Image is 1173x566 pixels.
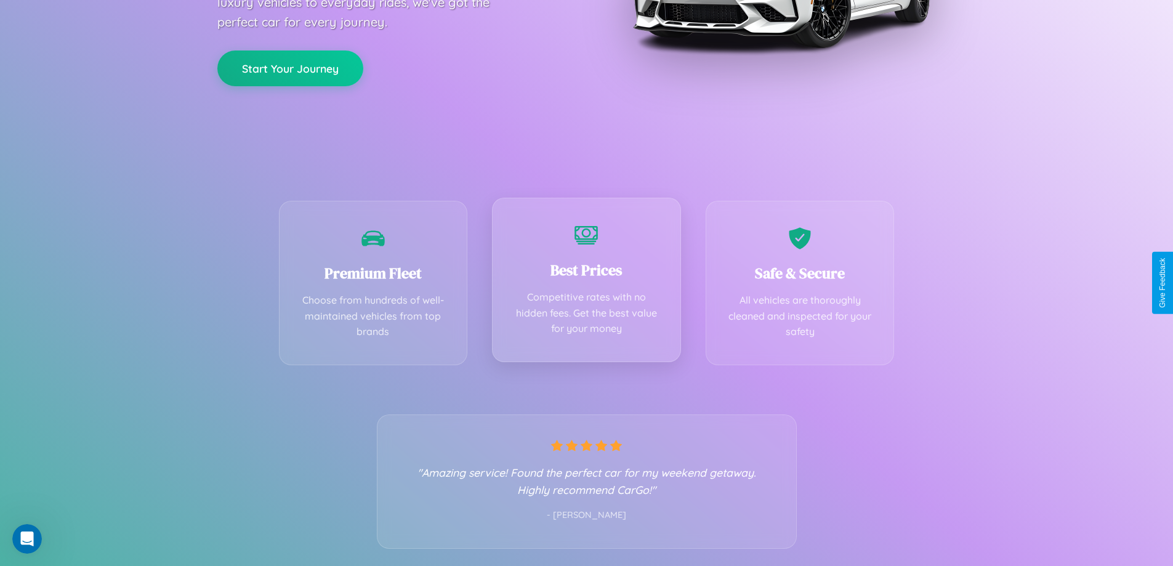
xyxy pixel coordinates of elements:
h3: Premium Fleet [298,263,449,283]
p: "Amazing service! Found the perfect car for my weekend getaway. Highly recommend CarGo!" [402,464,772,498]
div: Give Feedback [1158,258,1167,308]
p: - [PERSON_NAME] [402,507,772,524]
p: Competitive rates with no hidden fees. Get the best value for your money [511,289,662,337]
p: All vehicles are thoroughly cleaned and inspected for your safety [725,293,876,340]
p: Choose from hundreds of well-maintained vehicles from top brands [298,293,449,340]
h3: Safe & Secure [725,263,876,283]
iframe: Intercom live chat [12,524,42,554]
button: Start Your Journey [217,51,363,86]
h3: Best Prices [511,260,662,280]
